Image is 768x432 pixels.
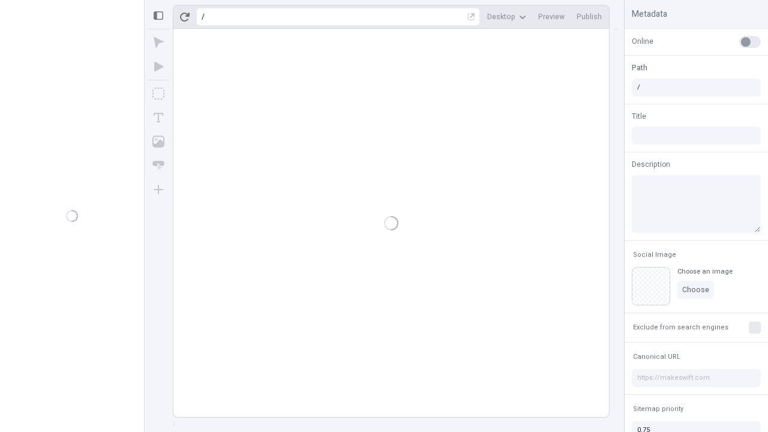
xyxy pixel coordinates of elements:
button: Box [148,83,169,104]
span: Desktop [487,12,515,22]
span: Preview [538,12,565,22]
button: Sitemap priority [631,402,686,416]
button: Publish [572,8,607,26]
span: Choose [682,285,709,295]
span: Exclude from search engines [633,323,728,332]
button: Text [148,107,169,128]
span: Description [632,159,670,170]
span: Social Image [633,250,676,259]
span: Path [632,62,647,73]
span: Publish [577,12,602,22]
button: Preview [533,8,569,26]
input: https://makeswift.com [632,369,761,387]
div: / [202,12,205,22]
button: Image [148,131,169,152]
span: Canonical URL [633,352,680,361]
button: Button [148,155,169,176]
button: Canonical URL [631,350,683,364]
div: Choose an image [677,267,733,276]
span: Sitemap priority [633,404,683,413]
button: Exclude from search engines [631,320,731,335]
button: Desktop [482,8,531,26]
span: Title [632,111,646,122]
button: Social Image [631,248,679,262]
span: Online [632,36,653,47]
button: Choose [677,281,714,299]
